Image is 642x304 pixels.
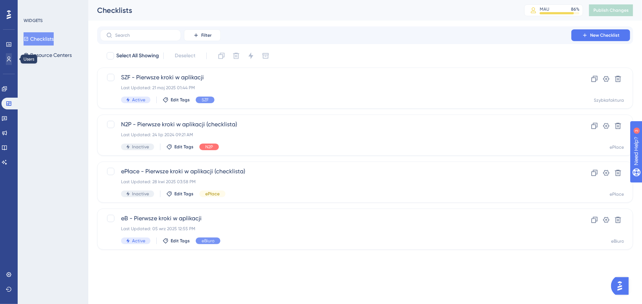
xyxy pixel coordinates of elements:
button: Filter [184,29,221,41]
button: New Checklist [571,29,630,41]
span: Deselect [175,51,195,60]
div: Last Updated: 28 kwi 2025 03:58 PM [121,179,550,185]
span: eB - Pierwsze kroki w aplikacji [121,214,550,223]
span: Edit Tags [174,144,194,150]
span: Inactive [132,144,149,150]
div: Szybkafaktura [594,97,624,103]
div: Last Updated: 21 maj 2025 01:44 PM [121,85,550,91]
span: N2P [205,144,213,150]
div: 3 [51,4,53,10]
div: ePłace [610,191,624,197]
span: Active [132,97,145,103]
button: Checklists [24,32,54,46]
button: Publish Changes [589,4,633,16]
span: Edit Tags [171,238,190,244]
span: Inactive [132,191,149,197]
span: N2P - Pierwsze kroki w aplikacji (checklista) [121,120,550,129]
span: ePłace - Pierwsze kroki w aplikacji (checklista) [121,167,550,176]
span: ePłace [205,191,220,197]
div: Last Updated: 05 wrz 2025 12:55 PM [121,226,550,232]
span: Filter [201,32,212,38]
button: Edit Tags [163,238,190,244]
span: eBiuro [202,238,214,244]
button: Edit Tags [163,97,190,103]
button: Resource Centers [24,48,72,62]
div: 86 % [571,6,579,12]
input: Search [115,33,175,38]
span: SZF - Pierwsze kroki w aplikacji [121,73,550,82]
span: Edit Tags [171,97,190,103]
span: Select All Showing [116,51,159,60]
span: Active [132,238,145,244]
div: eBiuro [611,238,624,244]
button: Edit Tags [166,144,194,150]
button: Deselect [168,49,202,62]
span: Need Help? [17,2,46,11]
span: SZF [202,97,209,103]
div: ePłace [610,144,624,150]
div: Checklists [97,5,506,15]
span: Publish Changes [593,7,629,13]
div: Last Updated: 24 lip 2024 09:21 AM [121,132,550,138]
button: Edit Tags [166,191,194,197]
div: WIDGETS [24,18,43,23]
div: MAU [540,6,549,12]
span: New Checklist [590,32,620,38]
span: Edit Tags [174,191,194,197]
iframe: UserGuiding AI Assistant Launcher [611,275,633,297]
